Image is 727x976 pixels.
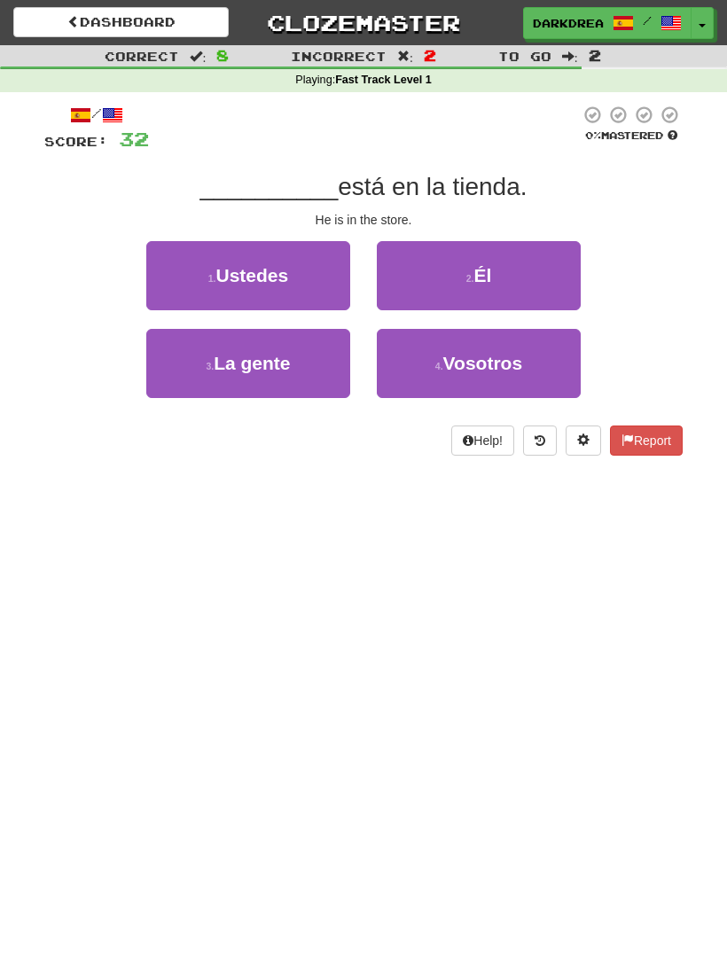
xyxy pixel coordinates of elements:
[466,273,474,284] small: 2 .
[589,46,601,64] span: 2
[473,265,491,285] span: Él
[44,134,108,149] span: Score:
[44,211,683,229] div: He is in the store.
[190,50,206,62] span: :
[13,7,229,37] a: Dashboard
[451,426,514,456] button: Help!
[255,7,471,38] a: Clozemaster
[443,353,522,373] span: Vosotros
[424,46,436,64] span: 2
[643,14,652,27] span: /
[533,15,604,31] span: DarkDream6373
[435,361,443,371] small: 4 .
[523,426,557,456] button: Round history (alt+y)
[208,273,216,284] small: 1 .
[119,128,149,150] span: 32
[562,50,578,62] span: :
[377,241,581,310] button: 2.Él
[498,49,551,64] span: To go
[397,50,413,62] span: :
[214,353,290,373] span: La gente
[585,129,601,141] span: 0 %
[44,105,149,127] div: /
[216,265,289,285] span: Ustedes
[610,426,683,456] button: Report
[335,74,432,86] strong: Fast Track Level 1
[199,173,338,200] span: __________
[206,361,214,371] small: 3 .
[291,49,387,64] span: Incorrect
[146,329,350,398] button: 3.La gente
[105,49,179,64] span: Correct
[338,173,527,200] span: está en la tienda.
[523,7,692,39] a: DarkDream6373 /
[216,46,229,64] span: 8
[580,129,683,143] div: Mastered
[377,329,581,398] button: 4.Vosotros
[146,241,350,310] button: 1.Ustedes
